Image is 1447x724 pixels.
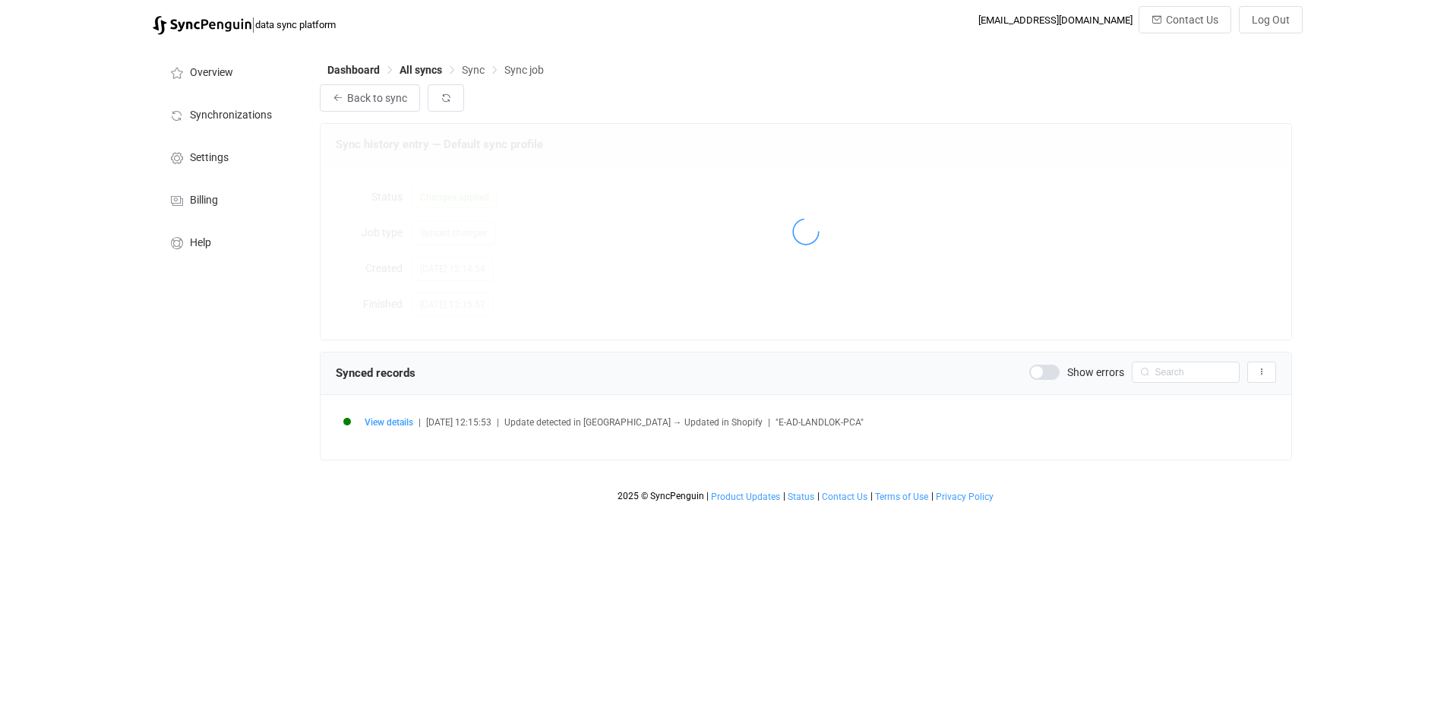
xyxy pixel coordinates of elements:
[1252,14,1290,26] span: Log Out
[783,491,785,501] span: |
[711,492,780,502] span: Product Updates
[153,220,305,263] a: Help
[1067,367,1124,378] span: Show errors
[875,492,928,502] span: Terms of Use
[347,92,407,104] span: Back to sync
[870,491,873,501] span: |
[706,491,709,501] span: |
[190,67,233,79] span: Overview
[978,14,1133,26] div: [EMAIL_ADDRESS][DOMAIN_NAME]
[1166,14,1218,26] span: Contact Us
[190,237,211,249] span: Help
[935,492,994,502] a: Privacy Policy
[931,491,934,501] span: |
[153,50,305,93] a: Overview
[327,65,544,75] div: Breadcrumb
[504,64,544,76] span: Sync job
[1139,6,1231,33] button: Contact Us
[153,135,305,178] a: Settings
[190,194,218,207] span: Billing
[320,84,420,112] button: Back to sync
[710,492,781,502] a: Product Updates
[400,64,442,76] span: All syncs
[1132,362,1240,383] input: Search
[821,492,868,502] a: Contact Us
[153,14,336,35] a: |data sync platform
[1239,6,1303,33] button: Log Out
[190,152,229,164] span: Settings
[874,492,929,502] a: Terms of Use
[153,178,305,220] a: Billing
[618,491,704,501] span: 2025 © SyncPenguin
[255,19,336,30] span: data sync platform
[153,16,251,35] img: syncpenguin.svg
[788,492,814,502] span: Status
[936,492,994,502] span: Privacy Policy
[251,14,255,35] span: |
[822,492,867,502] span: Contact Us
[336,366,415,380] span: Synced records
[327,64,380,76] span: Dashboard
[153,93,305,135] a: Synchronizations
[462,64,485,76] span: Sync
[787,492,815,502] a: Status
[817,491,820,501] span: |
[190,109,272,122] span: Synchronizations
